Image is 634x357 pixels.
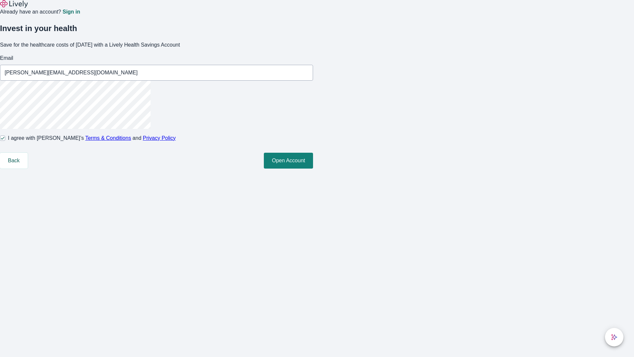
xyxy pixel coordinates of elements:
[264,153,313,169] button: Open Account
[62,9,80,15] a: Sign in
[611,334,617,340] svg: Lively AI Assistant
[8,134,176,142] span: I agree with [PERSON_NAME]’s and
[143,135,176,141] a: Privacy Policy
[85,135,131,141] a: Terms & Conditions
[605,328,623,346] button: chat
